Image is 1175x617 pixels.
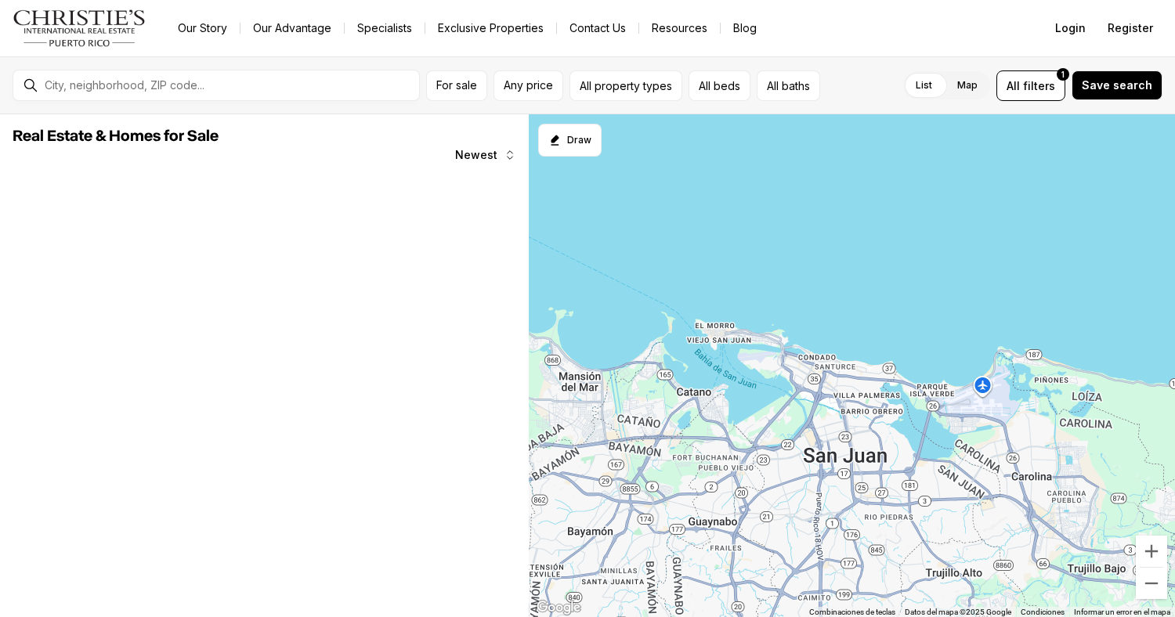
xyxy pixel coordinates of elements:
button: All beds [689,70,750,101]
button: Newest [446,139,526,171]
span: 1 [1061,68,1065,81]
span: Newest [455,149,497,161]
span: filters [1023,78,1055,94]
span: Datos del mapa ©2025 Google [905,608,1011,616]
img: logo [13,9,146,47]
a: Exclusive Properties [425,17,556,39]
button: Start drawing [538,124,602,157]
span: Save search [1082,79,1152,92]
span: Real Estate & Homes for Sale [13,128,219,144]
a: Our Story [165,17,240,39]
span: Login [1055,22,1086,34]
button: Save search [1072,70,1162,100]
span: Register [1108,22,1153,34]
button: All baths [757,70,820,101]
a: Blog [721,17,769,39]
button: Login [1046,13,1095,44]
span: All [1007,78,1020,94]
button: For sale [426,70,487,101]
a: Resources [639,17,720,39]
button: Allfilters1 [996,70,1065,101]
button: Contact Us [557,17,638,39]
span: Any price [504,79,553,92]
label: Map [945,71,990,99]
button: Register [1098,13,1162,44]
span: For sale [436,79,477,92]
button: Any price [493,70,563,101]
a: Specialists [345,17,425,39]
label: List [903,71,945,99]
a: Our Advantage [240,17,344,39]
button: All property types [569,70,682,101]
